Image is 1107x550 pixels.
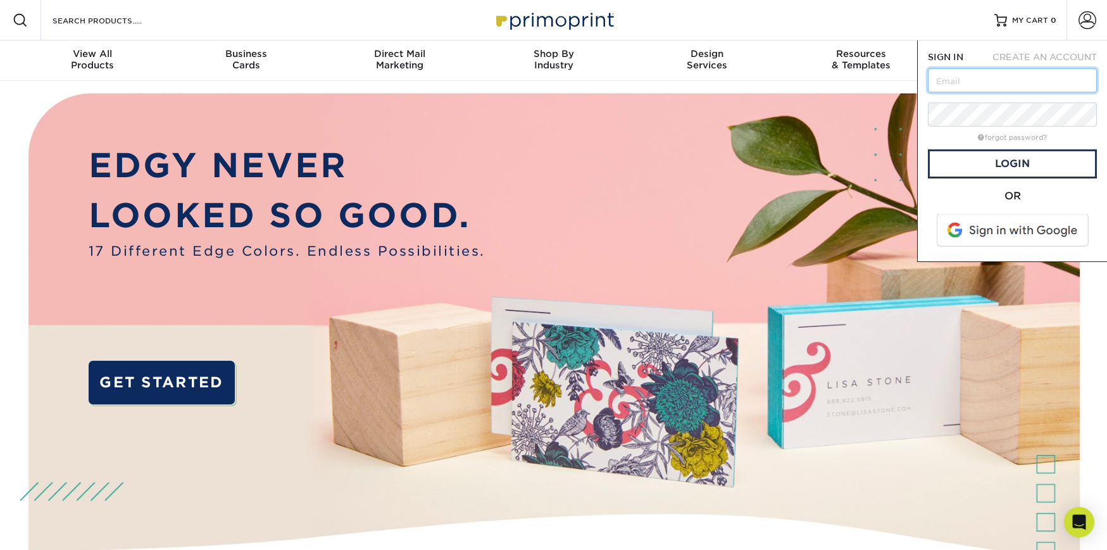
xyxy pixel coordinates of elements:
[978,134,1047,142] a: forgot password?
[992,52,1097,62] span: CREATE AN ACCOUNT
[89,361,235,404] a: GET STARTED
[477,48,630,59] span: Shop By
[1012,15,1048,26] span: MY CART
[16,48,170,59] span: View All
[784,48,938,59] span: Resources
[1064,507,1094,537] div: Open Intercom Messenger
[16,48,170,71] div: Products
[928,52,963,62] span: SIGN IN
[169,48,323,71] div: Cards
[169,41,323,81] a: BusinessCards
[630,48,784,71] div: Services
[89,241,485,261] span: 17 Different Edge Colors. Endless Possibilities.
[491,6,617,34] img: Primoprint
[928,189,1097,204] div: OR
[928,149,1097,178] a: Login
[16,41,170,81] a: View AllProducts
[928,68,1097,92] input: Email
[784,41,938,81] a: Resources& Templates
[323,48,477,71] div: Marketing
[323,48,477,59] span: Direct Mail
[89,191,485,241] p: LOOKED SO GOOD.
[477,41,630,81] a: Shop ByIndustry
[51,13,175,28] input: SEARCH PRODUCTS.....
[477,48,630,71] div: Industry
[89,141,485,191] p: EDGY NEVER
[784,48,938,71] div: & Templates
[630,48,784,59] span: Design
[169,48,323,59] span: Business
[323,41,477,81] a: Direct MailMarketing
[630,41,784,81] a: DesignServices
[1051,16,1056,25] span: 0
